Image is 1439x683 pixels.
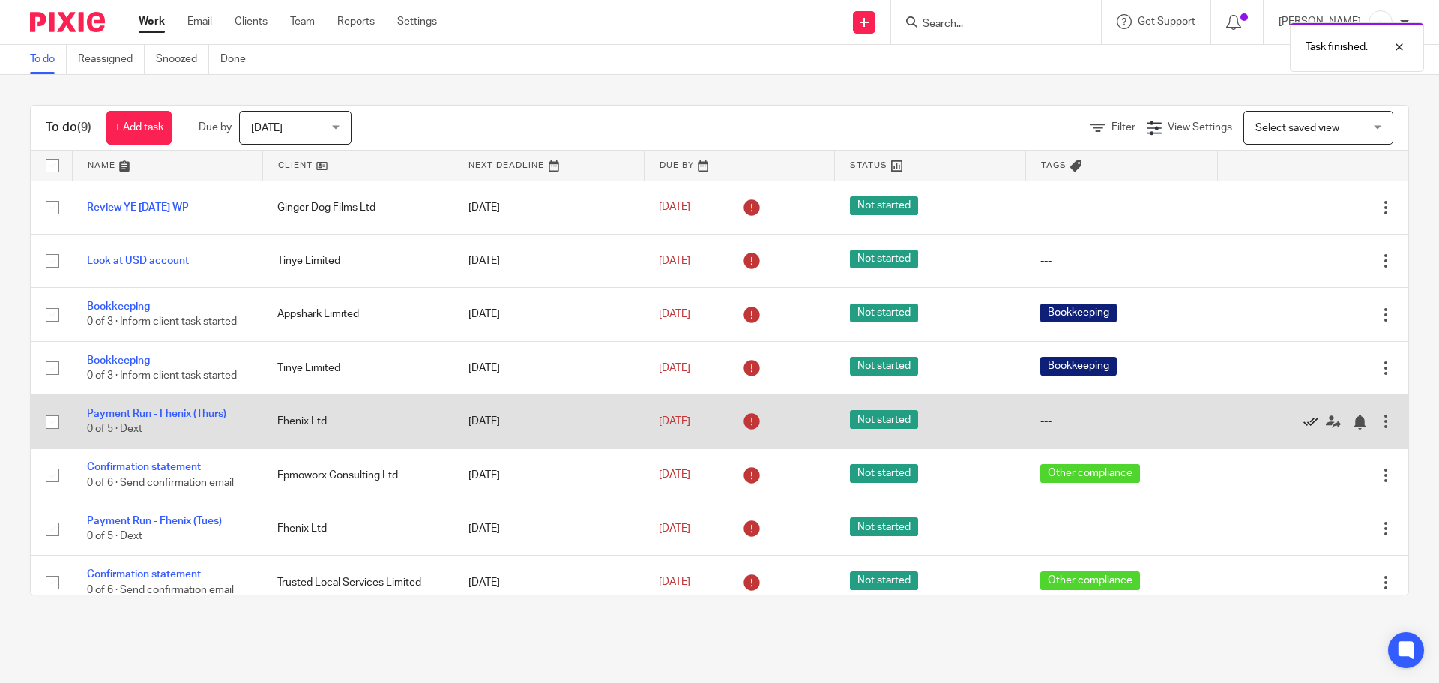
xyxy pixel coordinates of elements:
span: (9) [77,121,91,133]
td: Fhenix Ltd [262,502,453,556]
td: [DATE] [453,234,644,287]
span: [DATE] [659,470,690,481]
span: [DATE] [659,202,690,213]
td: Epmoworx Consulting Ltd [262,448,453,502]
a: Payment Run - Fhenix (Thurs) [87,409,226,419]
td: [DATE] [453,341,644,394]
td: [DATE] [453,395,644,448]
span: 0 of 3 · Inform client task started [87,370,237,381]
td: Ginger Dog Films Ltd [262,181,453,234]
span: [DATE] [659,523,690,534]
a: Payment Run - Fhenix (Tues) [87,516,222,526]
span: Tags [1041,161,1067,169]
span: Not started [850,357,918,376]
span: Other compliance [1040,464,1140,483]
img: Pixie [30,12,105,32]
span: [DATE] [659,577,690,587]
span: Filter [1111,122,1135,133]
td: [DATE] [453,181,644,234]
a: Clients [235,14,268,29]
p: Task finished. [1306,40,1368,55]
span: [DATE] [659,256,690,266]
a: Snoozed [156,45,209,74]
span: Bookkeeping [1040,304,1117,322]
span: Bookkeeping [1040,357,1117,376]
span: View Settings [1168,122,1232,133]
span: Not started [850,304,918,322]
td: [DATE] [453,556,644,609]
a: Confirmation statement [87,569,201,580]
a: Team [290,14,315,29]
a: Look at USD account [87,256,189,266]
a: Confirmation statement [87,462,201,472]
td: [DATE] [453,288,644,341]
span: [DATE] [659,416,690,427]
span: 0 of 6 · Send confirmation email [87,585,234,595]
img: Cloud%20Keepers-05.png [1369,10,1393,34]
a: To do [30,45,67,74]
a: Review YE [DATE] WP [87,202,189,213]
td: Appshark Limited [262,288,453,341]
span: Other compliance [1040,571,1140,590]
a: Bookkeeping [87,301,150,312]
a: Reports [337,14,375,29]
div: --- [1040,253,1202,268]
span: 0 of 3 · Inform client task started [87,317,237,328]
a: Mark as done [1303,414,1326,429]
a: Email [187,14,212,29]
td: Tinye Limited [262,234,453,287]
span: 0 of 6 · Send confirmation email [87,478,234,488]
a: Settings [397,14,437,29]
span: Not started [850,517,918,536]
a: Work [139,14,165,29]
td: [DATE] [453,502,644,556]
span: 0 of 5 · Dext [87,531,142,541]
p: Due by [199,120,232,135]
a: + Add task [106,111,172,145]
h1: To do [46,120,91,136]
span: Not started [850,464,918,483]
span: [DATE] [251,123,283,133]
div: --- [1040,414,1202,429]
td: Fhenix Ltd [262,395,453,448]
a: Bookkeeping [87,355,150,366]
span: Not started [850,410,918,429]
td: Tinye Limited [262,341,453,394]
span: 0 of 5 · Dext [87,424,142,435]
div: --- [1040,200,1202,215]
span: [DATE] [659,309,690,319]
td: [DATE] [453,448,644,502]
td: Trusted Local Services Limited [262,556,453,609]
a: Reassigned [78,45,145,74]
span: Not started [850,196,918,215]
div: --- [1040,521,1202,536]
span: Not started [850,250,918,268]
span: Not started [850,571,918,590]
span: [DATE] [659,363,690,373]
span: Select saved view [1255,123,1339,133]
a: Done [220,45,257,74]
